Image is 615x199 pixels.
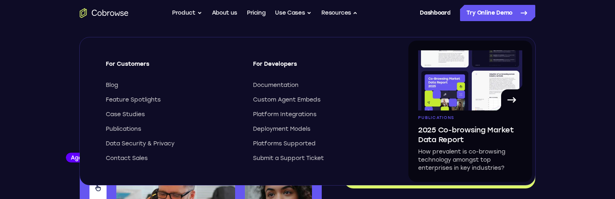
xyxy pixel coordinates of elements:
a: Custom Agent Embeds [253,96,386,104]
img: A page from the browsing market ebook [418,50,522,110]
span: Case Studies [106,110,145,119]
span: For Customers [106,60,238,75]
a: About us [212,5,237,21]
a: Pricing [247,5,266,21]
a: Platform Integrations [253,110,386,119]
a: Documentation [253,81,386,89]
a: Blog [106,81,238,89]
a: Go to the home page [80,8,129,18]
span: Publications [106,125,141,133]
a: Publications [106,125,238,133]
span: Blog [106,81,118,89]
span: Deployment Models [253,125,310,133]
span: Platforms Supported [253,140,316,148]
a: Try Online Demo [460,5,535,21]
a: Case Studies [106,110,238,119]
a: Platforms Supported [253,140,386,148]
span: Feature Spotlights [106,96,161,104]
span: Contact Sales [106,154,148,162]
span: For Developers [253,60,386,75]
a: Dashboard [420,5,450,21]
a: Deployment Models [253,125,386,133]
span: Custom Agent Embeds [253,96,321,104]
a: Submit a Support Ticket [253,154,386,162]
p: How prevalent is co-browsing technology amongst top enterprises in key industries? [418,148,522,172]
span: 2025 Co-browsing Market Data Report [418,125,522,145]
button: Product [172,5,202,21]
a: Contact Sales [106,154,238,162]
span: Documentation [253,81,299,89]
span: Data Security & Privacy [106,140,174,148]
button: Use Cases [275,5,312,21]
a: Data Security & Privacy [106,140,238,148]
span: Publications [418,115,454,120]
a: Feature Spotlights [106,96,238,104]
span: Platform Integrations [253,110,316,119]
span: Submit a Support Ticket [253,154,324,162]
button: Resources [321,5,358,21]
